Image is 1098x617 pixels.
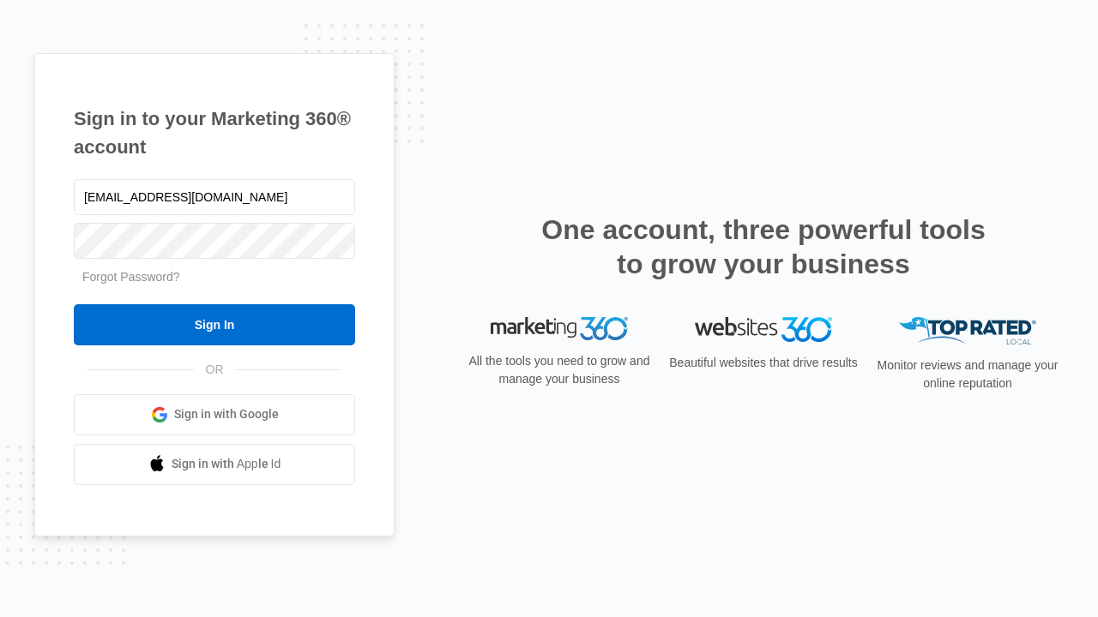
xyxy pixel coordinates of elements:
[82,270,180,284] a: Forgot Password?
[74,304,355,345] input: Sign In
[667,354,860,372] p: Beautiful websites that drive results
[172,455,281,473] span: Sign in with Apple Id
[194,361,236,379] span: OR
[74,105,355,161] h1: Sign in to your Marketing 360® account
[899,317,1036,345] img: Top Rated Local
[695,317,832,342] img: Websites 360
[74,444,355,485] a: Sign in with Apple Id
[463,352,655,388] p: All the tools you need to grow and manage your business
[536,213,991,281] h2: One account, three powerful tools to grow your business
[74,179,355,215] input: Email
[872,356,1064,392] p: Monitor reviews and manage your online reputation
[491,317,628,341] img: Marketing 360
[74,394,355,435] a: Sign in with Google
[174,405,279,423] span: Sign in with Google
